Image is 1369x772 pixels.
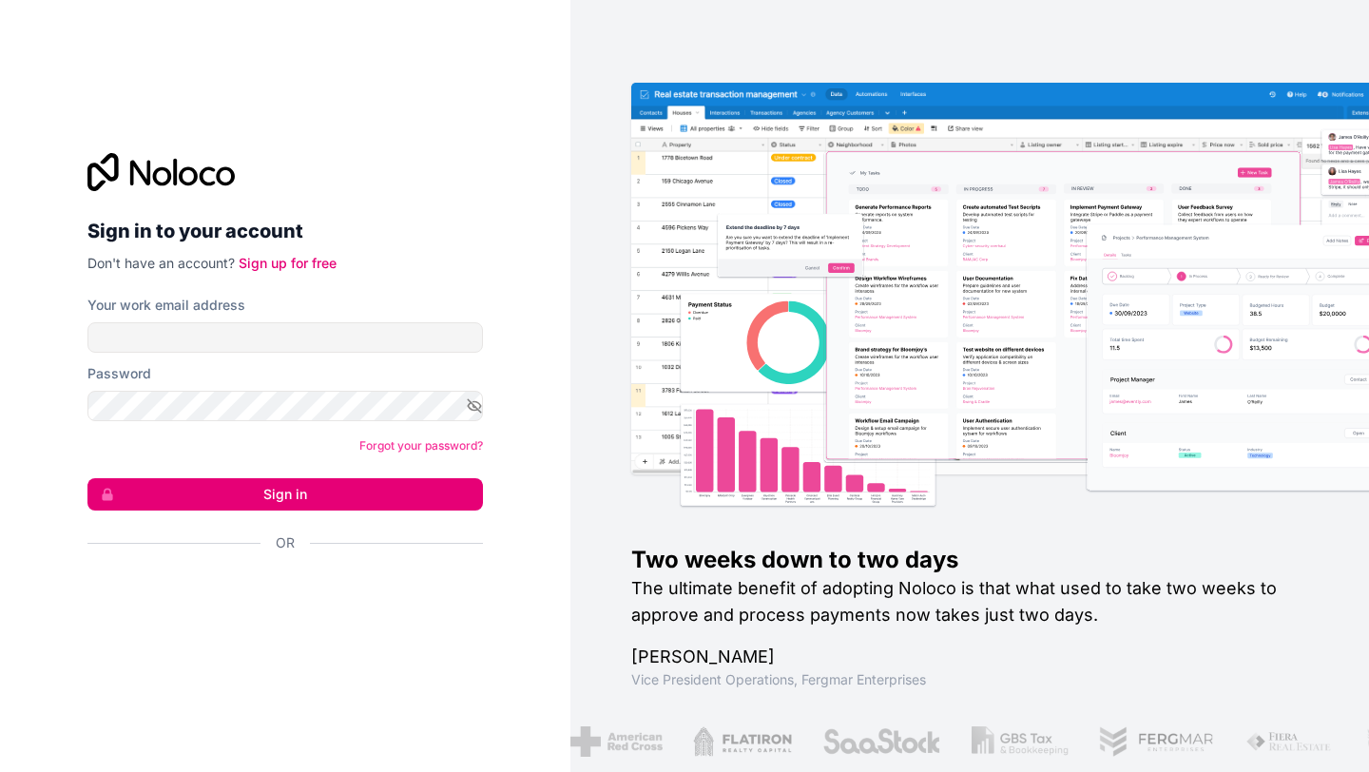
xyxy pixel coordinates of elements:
[631,545,1308,575] h1: Two weeks down to two days
[87,391,483,421] input: Password
[87,255,235,271] span: Don't have an account?
[569,726,661,757] img: /assets/american-red-cross-BAupjrZR.png
[239,255,337,271] a: Sign up for free
[820,726,940,757] img: /assets/saastock-C6Zbiodz.png
[631,670,1308,689] h1: Vice President Operations , Fergmar Enterprises
[87,322,483,353] input: Email address
[970,726,1067,757] img: /assets/gbstax-C-GtDUiK.png
[87,478,483,511] button: Sign in
[87,214,483,248] h2: Sign in to your account
[87,364,151,383] label: Password
[1097,726,1213,757] img: /assets/fergmar-CudnrXN5.png
[631,644,1308,670] h1: [PERSON_NAME]
[1243,726,1332,757] img: /assets/fiera-fwj2N5v4.png
[87,296,245,315] label: Your work email address
[691,726,790,757] img: /assets/flatiron-C8eUkumj.png
[276,533,295,552] span: Or
[631,575,1308,628] h2: The ultimate benefit of adopting Noloco is that what used to take two weeks to approve and proces...
[359,438,483,453] a: Forgot your password?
